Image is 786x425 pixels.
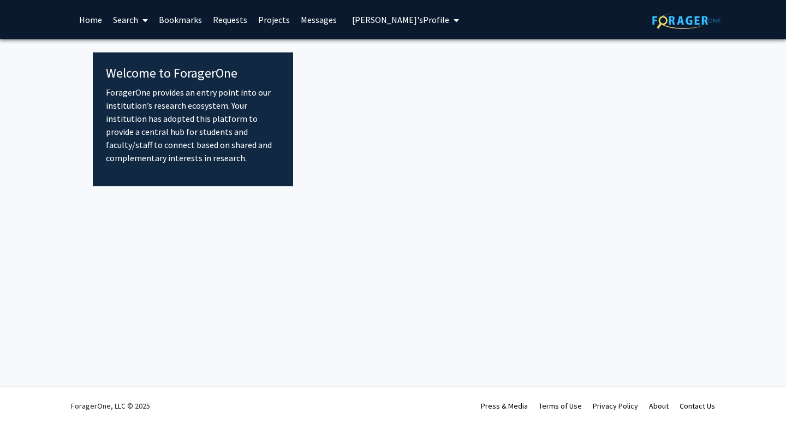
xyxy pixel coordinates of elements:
[649,401,669,411] a: About
[652,12,720,29] img: ForagerOne Logo
[295,1,342,39] a: Messages
[106,66,280,81] h4: Welcome to ForagerOne
[481,401,528,411] a: Press & Media
[253,1,295,39] a: Projects
[352,14,449,25] span: [PERSON_NAME]'s Profile
[539,401,582,411] a: Terms of Use
[207,1,253,39] a: Requests
[153,1,207,39] a: Bookmarks
[74,1,108,39] a: Home
[106,86,280,164] p: ForagerOne provides an entry point into our institution’s research ecosystem. Your institution ha...
[71,387,150,425] div: ForagerOne, LLC © 2025
[680,401,715,411] a: Contact Us
[108,1,153,39] a: Search
[593,401,638,411] a: Privacy Policy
